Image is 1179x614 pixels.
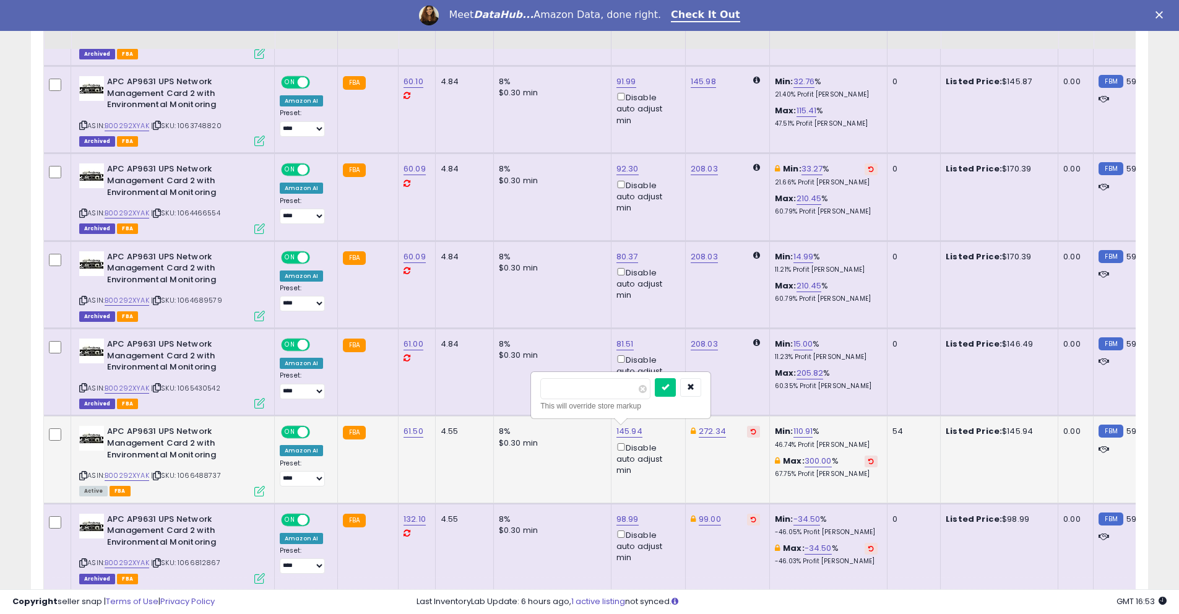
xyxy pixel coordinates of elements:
[110,486,131,496] span: FBA
[308,252,328,262] span: OFF
[441,426,484,437] div: 4.55
[1099,337,1123,350] small: FBM
[699,425,726,438] a: 272.34
[79,251,104,276] img: 41pmUAhvxSL._SL40_.jpg
[616,76,636,88] a: 91.99
[107,163,257,201] b: APC AP9631 UPS Network Management Card 2 with Environmental Monitoring
[106,595,158,607] a: Terms of Use
[775,513,793,525] b: Min:
[775,295,878,303] p: 60.79% Profit [PERSON_NAME]
[343,339,366,352] small: FBA
[775,557,878,566] p: -46.03% Profit [PERSON_NAME]
[282,514,298,525] span: ON
[160,595,215,607] a: Privacy Policy
[616,441,676,477] div: Disable auto adjust min
[441,339,484,350] div: 4.84
[79,223,115,234] span: Listings that have been deleted from Seller Central
[775,514,878,537] div: %
[404,338,423,350] a: 61.00
[775,163,878,186] div: %
[308,340,328,350] span: OFF
[775,280,797,292] b: Max:
[775,76,878,99] div: %
[79,76,265,145] div: ASIN:
[105,295,149,306] a: B00292XYAK
[151,208,220,218] span: | SKU: 1064466554
[946,251,1048,262] div: $170.39
[404,163,426,175] a: 60.09
[280,459,328,487] div: Preset:
[1126,425,1149,437] span: 59.99
[691,338,718,350] a: 208.03
[105,208,149,218] a: B00292XYAK
[282,165,298,175] span: ON
[151,470,221,480] span: | SKU: 1066488737
[946,514,1048,525] div: $98.99
[79,311,115,322] span: Listings that have been deleted from Seller Central
[151,295,222,305] span: | SKU: 1064689579
[775,367,797,379] b: Max:
[499,438,602,449] div: $0.30 min
[946,426,1048,437] div: $145.94
[892,163,931,175] div: 0
[671,9,740,22] a: Check It Out
[783,542,805,554] b: Max:
[775,193,878,216] div: %
[107,514,257,551] b: APC AP9631 UPS Network Management Card 2 with Environmental Monitoring
[775,119,878,128] p: 47.51% Profit [PERSON_NAME]
[441,76,484,87] div: 4.84
[616,266,676,301] div: Disable auto adjust min
[892,514,931,525] div: 0
[343,426,366,439] small: FBA
[797,105,817,117] a: 115.41
[797,192,822,205] a: 210.45
[343,251,366,265] small: FBA
[616,90,676,126] div: Disable auto adjust min
[801,163,823,175] a: 33.27
[473,9,533,20] i: DataHub...
[280,358,323,369] div: Amazon AI
[308,427,328,438] span: OFF
[79,514,104,538] img: 41pmUAhvxSL._SL40_.jpg
[117,399,138,409] span: FBA
[79,163,265,232] div: ASIN:
[775,425,793,437] b: Min:
[79,76,104,101] img: 41pmUAhvxSL._SL40_.jpg
[946,163,1048,175] div: $170.39
[691,76,716,88] a: 145.98
[282,77,298,88] span: ON
[775,266,878,274] p: 11.21% Profit [PERSON_NAME]
[793,513,821,525] a: -34.50
[151,383,220,393] span: | SKU: 1065430542
[151,558,220,568] span: | SKU: 1066812867
[105,470,149,481] a: B00292XYAK
[1063,426,1084,437] div: 0.00
[280,109,328,137] div: Preset:
[616,178,676,214] div: Disable auto adjust min
[280,371,328,399] div: Preset:
[343,514,366,527] small: FBA
[107,426,257,464] b: APC AP9631 UPS Network Management Card 2 with Environmental Monitoring
[79,339,104,363] img: 41pmUAhvxSL._SL40_.jpg
[1126,513,1149,525] span: 59.99
[775,280,878,303] div: %
[775,178,878,187] p: 21.66% Profit [PERSON_NAME]
[151,121,222,131] span: | SKU: 1063748820
[1126,163,1149,175] span: 59.99
[499,163,602,175] div: 8%
[1116,595,1167,607] span: 2025-10-6 16:53 GMT
[499,426,602,437] div: 8%
[1063,163,1084,175] div: 0.00
[117,223,138,234] span: FBA
[308,514,328,525] span: OFF
[892,76,931,87] div: 0
[946,339,1048,350] div: $146.49
[79,399,115,409] span: Listings that have been deleted from Seller Central
[117,311,138,322] span: FBA
[783,163,801,175] b: Min:
[343,163,366,177] small: FBA
[1126,338,1149,350] span: 59.99
[441,251,484,262] div: 4.84
[79,426,104,451] img: 41pmUAhvxSL._SL40_.jpg
[1099,250,1123,263] small: FBM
